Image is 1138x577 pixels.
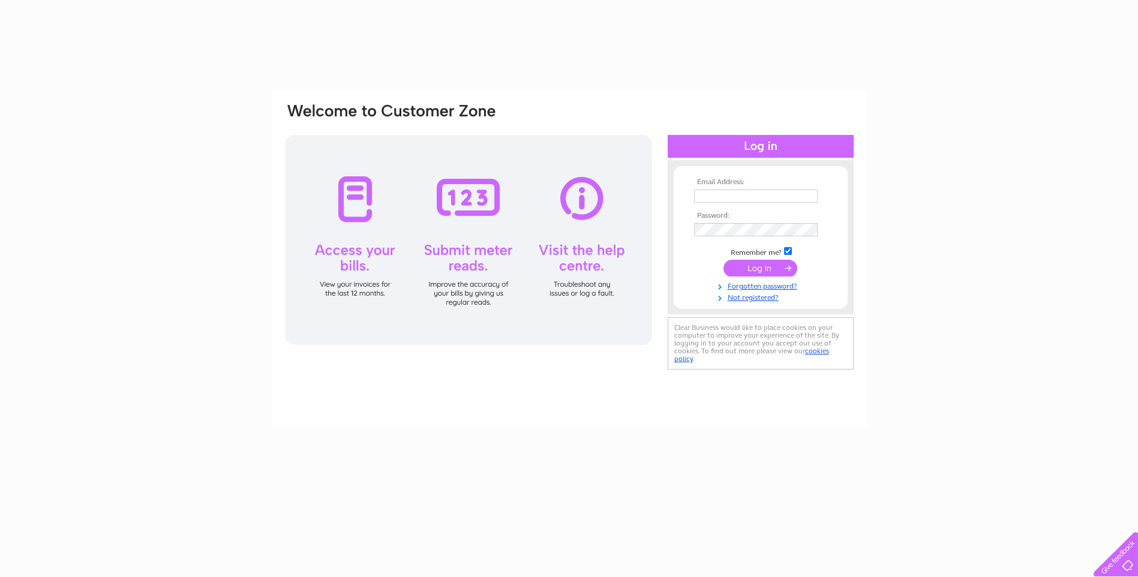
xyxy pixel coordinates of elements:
[674,347,829,363] a: cookies policy
[691,212,830,220] th: Password:
[694,291,830,302] a: Not registered?
[694,280,830,291] a: Forgotten password?
[691,245,830,257] td: Remember me?
[691,178,830,187] th: Email Address:
[668,317,854,369] div: Clear Business would like to place cookies on your computer to improve your experience of the sit...
[723,260,797,277] input: Submit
